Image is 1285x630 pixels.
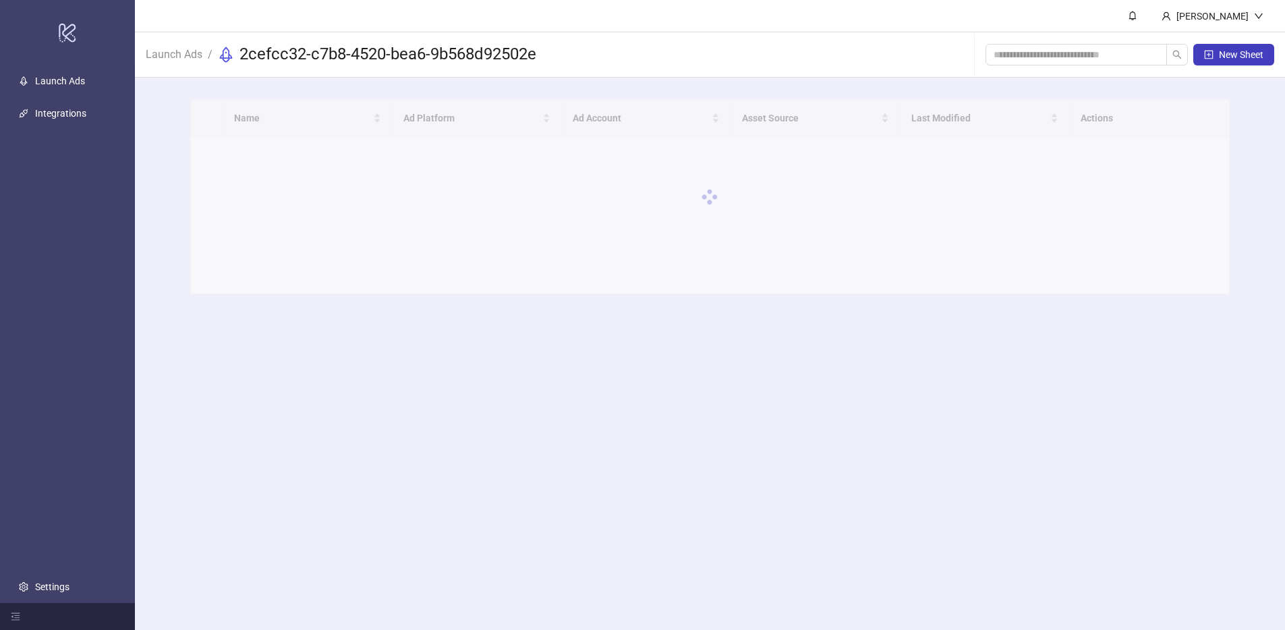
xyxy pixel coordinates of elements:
[1128,11,1137,20] span: bell
[11,612,20,621] span: menu-fold
[1162,11,1171,21] span: user
[35,76,85,86] a: Launch Ads
[1172,50,1182,59] span: search
[35,581,69,592] a: Settings
[239,44,536,65] h3: 2cefcc32-c7b8-4520-bea6-9b568d92502e
[1254,11,1263,21] span: down
[35,108,86,119] a: Integrations
[208,44,212,65] li: /
[1171,9,1254,24] div: [PERSON_NAME]
[143,46,205,61] a: Launch Ads
[1193,44,1274,65] button: New Sheet
[1204,50,1213,59] span: plus-square
[1219,49,1263,60] span: New Sheet
[218,47,234,63] span: rocket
